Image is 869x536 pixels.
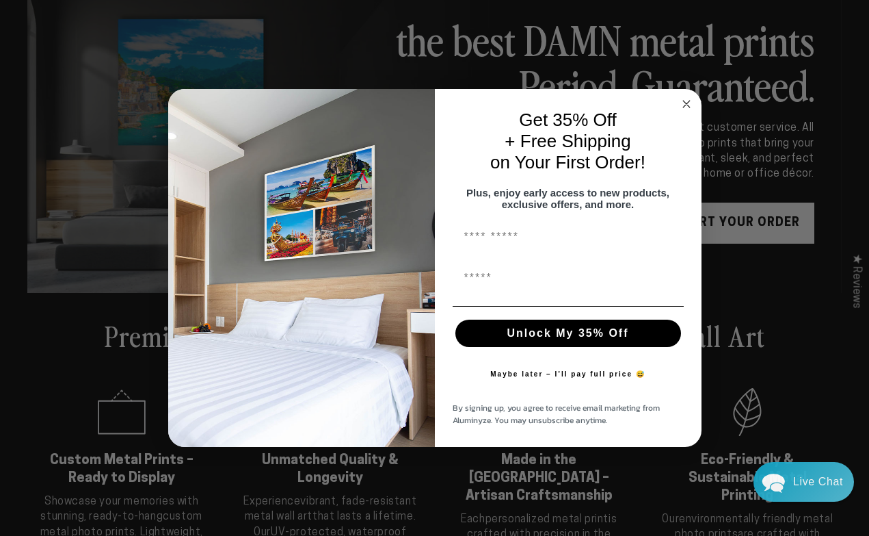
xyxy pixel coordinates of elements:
[483,361,652,388] button: Maybe later – I’ll pay full price 😅
[678,96,695,112] button: Close dialog
[519,110,617,130] span: Get 35% Off
[168,89,435,448] img: 728e4f65-7e6c-44e2-b7d1-0292a396982f.jpeg
[453,402,660,426] span: By signing up, you agree to receive email marketing from Aluminyze. You may unsubscribe anytime.
[753,462,854,502] div: Chat widget toggle
[793,462,843,502] div: Contact Us Directly
[455,320,681,347] button: Unlock My 35% Off
[466,187,669,210] span: Plus, enjoy early access to new products, exclusive offers, and more.
[490,152,645,173] span: on Your First Order!
[505,131,630,151] span: + Free Shipping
